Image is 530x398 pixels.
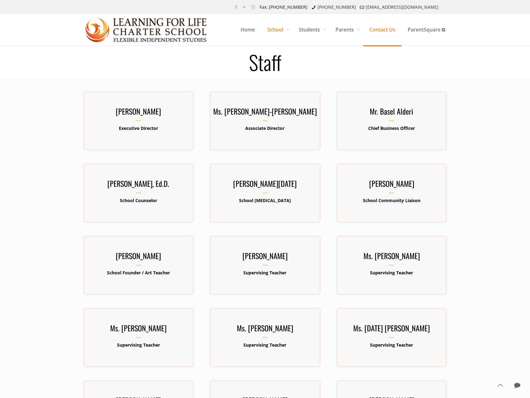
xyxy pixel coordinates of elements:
[363,14,401,45] a: Contact Us
[243,270,286,276] b: Supervising Teacher
[250,4,256,10] a: Instagram icon
[336,105,447,121] h3: Mr. Basel Alderi
[209,322,321,338] h3: Ms. [PERSON_NAME]
[368,125,415,131] b: Chief Business Officer
[329,20,363,39] span: Parents
[243,342,286,348] b: Supervising Teacher
[401,14,451,45] a: ParentSquare ⧉
[85,14,208,45] img: Staff
[209,177,321,193] h3: [PERSON_NAME][DATE]
[494,379,507,392] a: Back to top icon
[336,322,447,338] h3: Ms. [DATE] [PERSON_NAME]
[209,105,321,121] h3: Ms. [PERSON_NAME]-[PERSON_NAME]
[293,14,329,45] a: Students
[83,322,194,338] h3: Ms. [PERSON_NAME]
[209,249,321,266] h3: [PERSON_NAME]
[293,20,329,39] span: Students
[370,342,413,348] b: Supervising Teacher
[119,125,158,131] b: Executive Director
[75,52,455,72] h1: Staff
[336,249,447,266] h3: Ms. [PERSON_NAME]
[83,249,194,266] h3: [PERSON_NAME]
[261,20,293,39] span: School
[363,197,420,203] b: School Community Liaison
[85,14,208,45] a: Learning for Life Charter School
[336,177,447,193] h3: [PERSON_NAME]
[245,125,284,131] b: Associate Director
[359,4,365,10] i: mail
[401,20,451,39] span: ParentSquare ⧉
[317,4,356,10] a: [PHONE_NUMBER]
[329,14,363,45] a: Parents
[83,105,194,121] h3: [PERSON_NAME]
[120,197,157,203] b: School Counselor
[370,270,413,276] b: Supervising Teacher
[107,270,170,276] b: School Founder / Art Teacher
[83,177,194,193] h3: [PERSON_NAME], Ed.D.
[239,197,291,203] b: School [MEDICAL_DATA]
[233,4,240,10] a: Facebook icon
[234,14,261,45] a: Home
[363,20,401,39] span: Contact Us
[261,14,293,45] a: School
[311,4,317,10] i: phone
[242,4,248,10] a: YouTube icon
[117,342,160,348] b: Supervising Teacher
[366,4,439,10] a: [EMAIL_ADDRESS][DOMAIN_NAME]
[234,20,261,39] span: Home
